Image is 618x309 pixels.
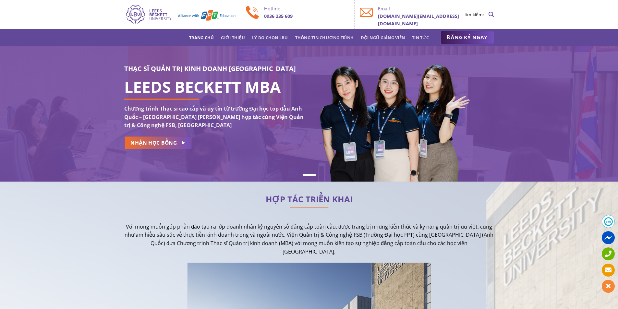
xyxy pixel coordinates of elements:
a: Thông tin chương trình [295,32,354,43]
h2: HỢP TÁC TRIỂN KHAI [124,196,494,203]
a: Lý do chọn LBU [252,32,288,43]
span: ĐĂNG KÝ NGAY [447,33,488,42]
a: Đội ngũ giảng viên [361,32,405,43]
img: line-lbu.jpg [290,207,329,208]
li: Tìm kiếm: [464,11,484,18]
li: Page dot 1 [303,174,316,176]
span: NHẬN HỌC BỔNG [130,139,177,147]
a: Giới thiệu [221,32,245,43]
b: [DOMAIN_NAME][EMAIL_ADDRESS][DOMAIN_NAME] [378,13,459,27]
h1: LEEDS BECKETT MBA [124,83,304,91]
p: Email [378,5,464,12]
strong: Chương trình Thạc sĩ cao cấp và uy tín từ trường Đại học top đầu Anh Quốc – [GEOGRAPHIC_DATA] [PE... [124,105,304,129]
a: Trang chủ [189,32,214,43]
b: 0936 235 609 [264,13,293,19]
img: Thạc sĩ Quản trị kinh doanh Quốc tế [124,4,236,25]
a: ĐĂNG KÝ NGAY [441,31,494,44]
h3: THẠC SĨ QUẢN TRỊ KINH DOANH [GEOGRAPHIC_DATA] [124,64,304,74]
a: Tin tức [412,32,429,43]
a: NHẬN HỌC BỔNG [124,137,191,149]
a: Search [489,8,494,21]
p: Với mong muốn góp phần đào tạo ra lớp doanh nhân kỷ nguyên số đẳng cấp toàn cầu, được trang bị nh... [124,223,494,256]
p: Hotline [264,5,350,12]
